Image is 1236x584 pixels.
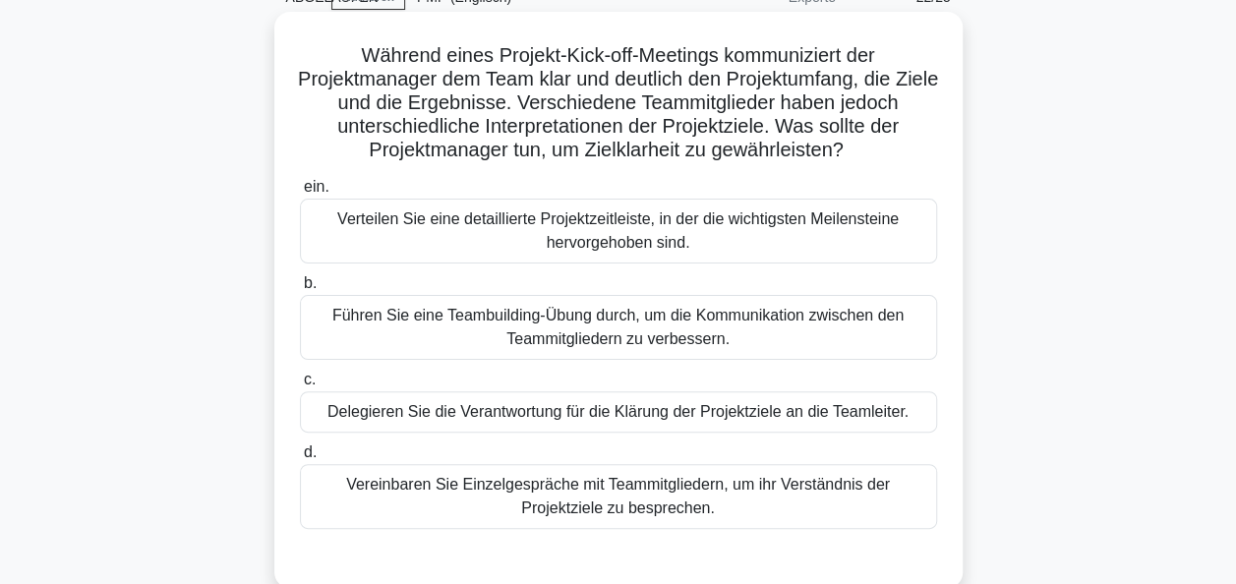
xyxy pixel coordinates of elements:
[300,464,937,529] div: Vereinbaren Sie Einzelgespräche mit Teammitgliedern, um ihr Verständnis der Projektziele zu bespr...
[300,391,937,433] div: Delegieren Sie die Verantwortung für die Klärung der Projektziele an die Teamleiter.
[300,295,937,360] div: Führen Sie eine Teambuilding-Übung durch, um die Kommunikation zwischen den Teammitgliedern zu ve...
[304,178,329,195] span: ein.
[304,274,317,291] span: b.
[304,443,317,460] span: d.
[300,199,937,263] div: Verteilen Sie eine detaillierte Projektzeitleiste, in der die wichtigsten Meilensteine hervorgeho...
[304,371,316,387] span: c.
[298,44,938,160] font: Während eines Projekt-Kick-off-Meetings kommuniziert der Projektmanager dem Team klar und deutlic...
